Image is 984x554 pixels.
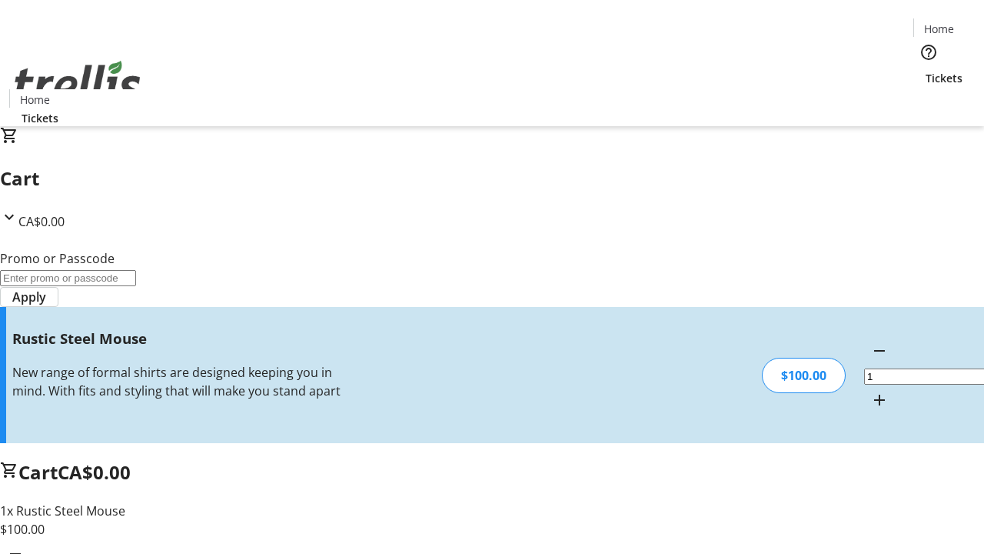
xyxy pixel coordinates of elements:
button: Help [913,37,944,68]
button: Cart [913,86,944,117]
span: CA$0.00 [58,459,131,485]
span: CA$0.00 [18,213,65,230]
h3: Rustic Steel Mouse [12,328,348,349]
button: Decrement by one [864,335,895,366]
span: Home [924,21,954,37]
img: Orient E2E Organization jilktz4xHa's Logo [9,44,146,121]
a: Tickets [9,110,71,126]
a: Home [914,21,963,37]
span: Tickets [22,110,58,126]
a: Home [10,92,59,108]
div: $100.00 [762,358,846,393]
a: Tickets [913,70,975,86]
div: New range of formal shirts are designed keeping you in mind. With fits and styling that will make... [12,363,348,400]
span: Tickets [926,70,962,86]
button: Increment by one [864,385,895,415]
span: Home [20,92,50,108]
span: Apply [12,288,46,306]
